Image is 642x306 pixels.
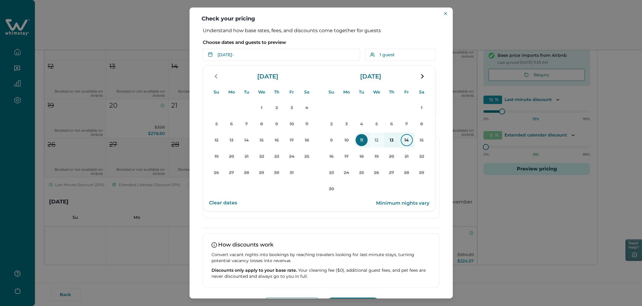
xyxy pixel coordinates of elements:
p: 15 [416,134,428,146]
p: 10 [286,118,298,130]
button: 26 [209,165,224,180]
button: 28 [399,165,414,180]
p: 12 [211,134,223,146]
button: 17 [284,133,299,148]
button: 23 [324,165,339,180]
button: Reset Dates [209,197,237,209]
p: Tu [359,85,364,99]
button: 18 [354,149,369,164]
p: 29 [416,167,428,179]
button: 21 [239,149,254,164]
p: Your cleaning fee ($0), additional guest fees, and pet fees are never discounted and always go to... [211,267,431,279]
p: Th [274,85,279,99]
button: 30 [269,165,284,180]
button: 24 [339,165,354,180]
p: 30 [271,167,283,179]
button: 27 [384,165,399,180]
p: 8 [256,118,268,130]
p: 13 [386,134,398,146]
p: 14 [241,134,253,146]
p: 17 [341,150,353,162]
p: 29 [256,167,268,179]
button: 12 [209,133,224,148]
p: 16 [271,134,283,146]
p: 13 [226,134,238,146]
button: 20 [384,149,399,164]
p: Fr [289,85,294,99]
p: 24 [286,150,298,162]
button: 16 [269,133,284,148]
button: [DATE]- [203,49,360,61]
button: 30 [324,181,339,196]
button: 1 guest [365,49,440,61]
p: 20 [226,150,238,162]
button: 1 [254,100,269,115]
p: 26 [211,167,223,179]
p: 10 [341,134,353,146]
button: 8 [414,116,429,131]
button: navigation button [210,70,222,82]
button: 23 [269,149,284,164]
button: 15 [414,133,429,148]
button: 15 [254,133,269,148]
button: 25 [299,149,314,164]
button: 2 [269,100,284,115]
p: 30 [326,183,338,195]
p: 4 [356,118,368,130]
button: 3 [284,100,299,115]
p: 7 [401,118,413,130]
p: 20 [386,150,398,162]
p: 1 [416,102,428,114]
p: 19 [211,150,223,162]
button: Close [442,10,449,17]
button: 3 [339,116,354,131]
button: 13 [384,133,399,148]
button: 6 [224,116,239,131]
button: 14 [399,133,414,148]
button: 5 [209,116,224,131]
p: 19 [371,150,383,162]
p: 6 [226,118,238,130]
button: 14 [239,133,254,148]
p: 16 [326,150,338,162]
p: 18 [356,150,368,162]
button: 12 [369,133,384,148]
p: Choose dates and guests to preview [203,39,440,45]
button: 17 [339,149,354,164]
p: 23 [271,150,283,162]
p: 9 [271,118,283,130]
button: 18 [299,133,314,148]
p: Understand how base rates, fees, and discounts come together for guests [203,28,440,34]
button: 4 [299,100,314,115]
p: 3 [286,102,298,114]
p: 26 [371,167,383,179]
p: Su [214,85,219,99]
p: 28 [241,167,253,179]
button: 31 [284,165,299,180]
span: Discounts only apply to your base rate. [211,268,297,273]
button: 10 [339,133,354,148]
p: 12 [371,134,383,146]
p: 2 [271,102,283,114]
p: Su [329,85,334,99]
button: 5 [369,116,384,131]
button: 26 [369,165,384,180]
p: 25 [356,167,368,179]
button: 1 guest [365,49,436,61]
button: 21 [399,149,414,164]
p: 2 [326,118,338,130]
button: 9 [269,116,284,131]
p: 5 [211,118,223,130]
header: Check your pricing [190,8,453,28]
p: Mo [228,85,235,99]
p: 11 [301,118,313,130]
button: 4 [354,116,369,131]
p: We [258,85,265,99]
p: 14 [401,134,413,146]
p: Minimum nights vary [376,200,429,206]
button: 1 [414,100,429,115]
button: 27 [224,165,239,180]
p: Sa [419,85,424,99]
button: 11 [354,133,369,148]
p: 21 [401,150,413,162]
